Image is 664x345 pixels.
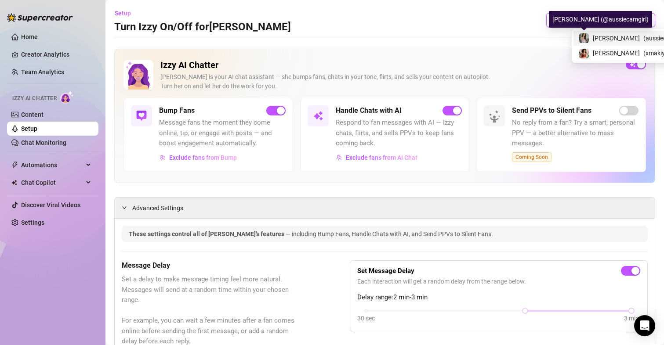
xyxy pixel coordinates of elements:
span: Automations [21,158,83,172]
img: svg%3e [160,155,166,161]
img: AI Chatter [60,91,74,104]
img: svg%3e [336,155,342,161]
span: thunderbolt [11,162,18,169]
h3: Turn Izzy On/Off for [PERSON_NAME] [114,20,291,34]
span: No reply from a fan? Try a smart, personal PPV — a better alternative to mass messages. [512,118,639,149]
a: Content [21,111,44,118]
img: maki [579,49,589,58]
a: Discover Viral Videos [21,201,80,208]
a: Team Analytics [21,68,64,75]
div: 3 min [624,313,639,323]
img: Chat Copilot [11,180,17,186]
img: svg%3e [136,111,147,121]
span: Chat Copilot [21,176,83,190]
img: svg%3e [313,111,323,121]
h5: Handle Chats with AI [336,105,402,116]
strong: Set Message Delay [357,267,414,275]
img: Izzy AI Chatter [123,60,153,90]
span: [PERSON_NAME] [593,48,640,58]
h2: Izzy AI Chatter [160,60,619,71]
span: Delay range: 2 min - 3 min [357,292,640,303]
button: Exclude fans from AI Chat [336,151,418,165]
img: Maki [579,33,589,43]
span: Respond to fan messages with AI — Izzy chats, flirts, and sells PPVs to keep fans coming back. [336,118,462,149]
span: Exclude fans from AI Chat [346,154,417,161]
a: Chat Monitoring [21,139,66,146]
span: Exclude fans from Bump [169,154,237,161]
span: Message fans the moment they come online, tip, or engage with posts — and boost engagement automa... [159,118,286,149]
img: silent-fans-ppv-o-N6Mmdf.svg [489,110,503,124]
h5: Send PPVs to Silent Fans [512,105,591,116]
button: Setup [114,6,138,20]
span: Coming Soon [512,152,552,162]
span: Advanced Settings [132,203,183,213]
div: expanded [122,203,132,212]
a: Home [21,33,38,40]
div: [PERSON_NAME] is your AI chat assistant — she bumps fans, chats in your tone, flirts, and sells y... [160,72,619,91]
a: Setup [21,125,37,132]
div: Open Intercom Messenger [634,315,655,336]
a: Creator Analytics [21,47,91,61]
button: Exclude fans from Bump [159,151,237,165]
span: expanded [122,205,127,210]
div: 30 sec [357,313,375,323]
a: Settings [21,219,44,226]
span: These settings control all of [PERSON_NAME]'s features [129,230,286,237]
span: Izzy AI Chatter [12,94,57,103]
img: logo-BBDzfeDw.svg [7,13,73,22]
span: [PERSON_NAME] [593,33,640,43]
span: Each interaction will get a random delay from the range below. [357,277,640,286]
span: Setup [115,10,131,17]
span: — including Bump Fans, Handle Chats with AI, and Send PPVs to Silent Fans. [286,230,493,237]
h5: Message Delay [122,260,306,271]
div: [PERSON_NAME] (@aussiecamgirl) [549,11,652,28]
h5: Bump Fans [159,105,195,116]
